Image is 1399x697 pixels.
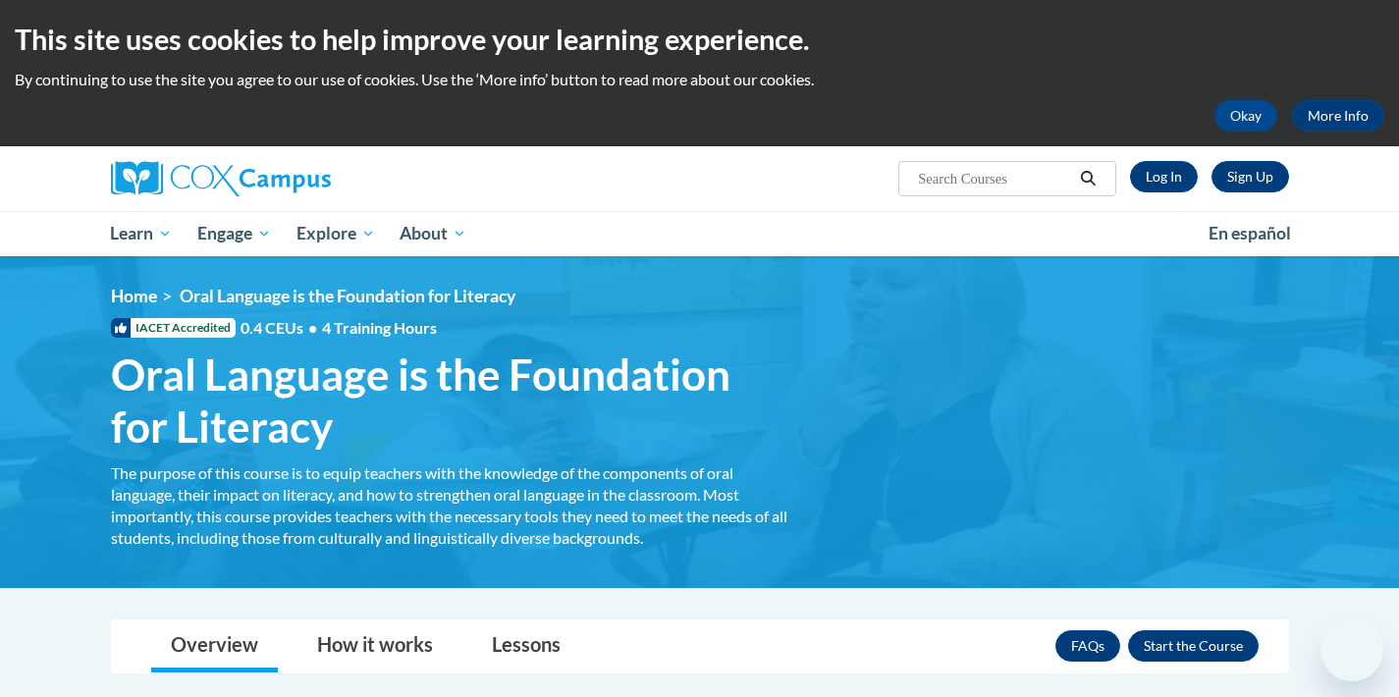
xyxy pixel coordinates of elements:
[180,286,515,306] span: Oral Language is the Foundation for Literacy
[15,69,1384,90] p: By continuing to use the site you agree to our use of cookies. Use the ‘More info’ button to read...
[111,161,484,196] a: Cox Campus
[197,222,271,245] span: Engage
[322,318,437,337] span: 4 Training Hours
[151,620,278,672] a: Overview
[241,317,437,339] span: 0.4 CEUs
[1128,630,1259,662] button: Enroll
[1214,100,1277,132] button: Okay
[110,222,172,245] span: Learn
[111,462,788,549] div: The purpose of this course is to equip teachers with the knowledge of the components of oral lang...
[1292,100,1384,132] a: More Info
[111,286,157,306] a: Home
[284,211,388,256] a: Explore
[15,20,1384,59] h2: This site uses cookies to help improve your learning experience.
[111,348,788,453] span: Oral Language is the Foundation for Literacy
[297,620,453,672] a: How it works
[1196,213,1304,254] a: En español
[1130,161,1198,192] a: Log In
[400,222,466,245] span: About
[472,620,580,672] a: Lessons
[98,211,186,256] a: Learn
[387,211,479,256] a: About
[916,167,1073,190] input: Search Courses
[308,318,317,337] span: •
[1211,161,1289,192] a: Register
[111,161,331,196] img: Cox Campus
[81,211,1318,256] div: Main menu
[1073,167,1103,190] button: Search
[1055,630,1120,662] a: FAQs
[185,211,284,256] a: Engage
[296,222,375,245] span: Explore
[1209,223,1291,243] span: En español
[111,318,236,338] span: IACET Accredited
[1320,618,1383,681] iframe: Button to launch messaging window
